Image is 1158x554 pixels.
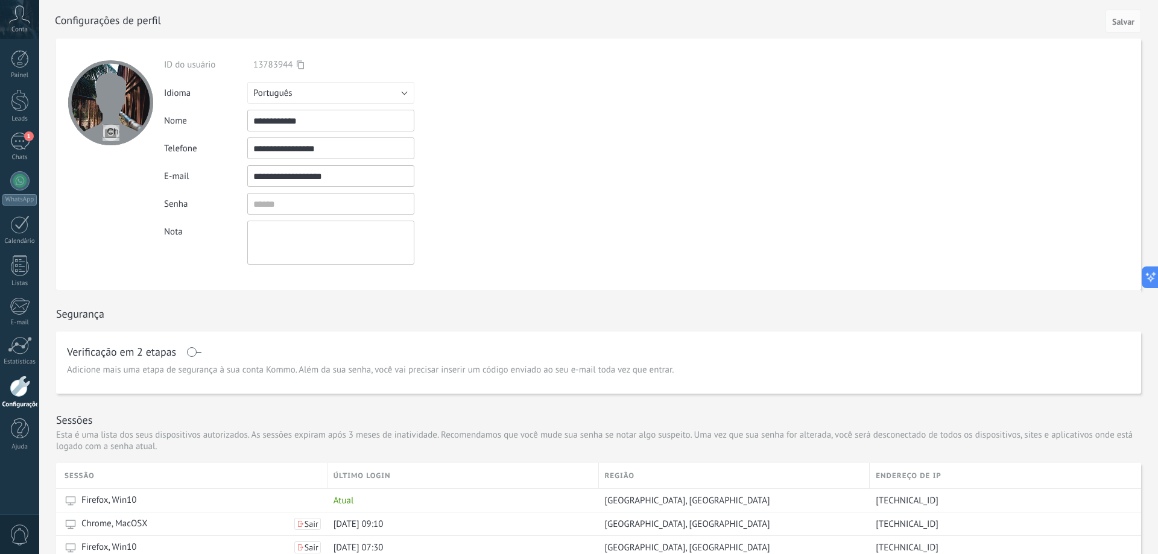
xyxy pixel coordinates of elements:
[1112,17,1134,26] span: Salvar
[81,541,136,553] span: Firefox, Win10
[164,198,247,210] div: Senha
[876,495,938,506] span: [TECHNICAL_ID]
[81,518,148,530] span: Chrome, MacOSX
[67,347,176,357] h1: Verificação em 2 etapas
[253,59,293,71] span: 13783944
[2,238,37,245] div: Calendário
[56,413,92,427] h1: Sessões
[11,26,28,34] span: Conta
[81,494,136,506] span: Firefox, Win10
[305,543,318,552] span: Sair
[2,358,37,366] div: Estatísticas
[253,87,293,99] span: Português
[2,280,37,288] div: Listas
[164,143,247,154] div: Telefone
[56,429,1141,452] p: Esta é uma lista dos seus dispositivos autorizados. As sessões expiram após 3 meses de inatividad...
[870,512,1132,535] div: 190.52.72.230
[870,463,1141,488] div: ENDEREÇO DE IP
[876,518,938,530] span: [TECHNICAL_ID]
[327,463,598,488] div: ÚLTIMO LOGIN
[2,154,37,162] div: Chats
[164,59,247,71] div: ID do usuário
[870,489,1132,512] div: 189.71.60.124
[164,221,247,238] div: Nota
[2,72,37,80] div: Painel
[1106,10,1141,33] button: Salvar
[599,489,864,512] div: Salvador, Brazil
[164,171,247,182] div: E-mail
[599,512,864,535] div: Belo Horizonte, Brazil
[605,518,770,530] span: [GEOGRAPHIC_DATA], [GEOGRAPHIC_DATA]
[334,518,384,530] span: [DATE] 09:10
[247,82,414,104] button: Português
[334,542,384,553] span: [DATE] 07:30
[294,518,321,530] button: Sair
[2,194,37,206] div: WhatsApp
[2,319,37,327] div: E-mail
[605,542,770,553] span: [GEOGRAPHIC_DATA], [GEOGRAPHIC_DATA]
[334,495,354,506] span: Atual
[2,443,37,451] div: Ajuda
[294,541,321,553] button: Sair
[876,542,938,553] span: [TECHNICAL_ID]
[67,364,674,376] span: Adicione mais uma etapa de segurança à sua conta Kommo. Além da sua senha, você vai precisar inse...
[605,495,770,506] span: [GEOGRAPHIC_DATA], [GEOGRAPHIC_DATA]
[599,463,870,488] div: REGIÃO
[65,463,327,488] div: SESSÃO
[164,115,247,127] div: Nome
[305,520,318,528] span: Sair
[56,307,104,321] h1: Segurança
[2,115,37,123] div: Leads
[2,401,37,409] div: Configurações
[164,87,247,99] div: Idioma
[24,131,34,141] span: 1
